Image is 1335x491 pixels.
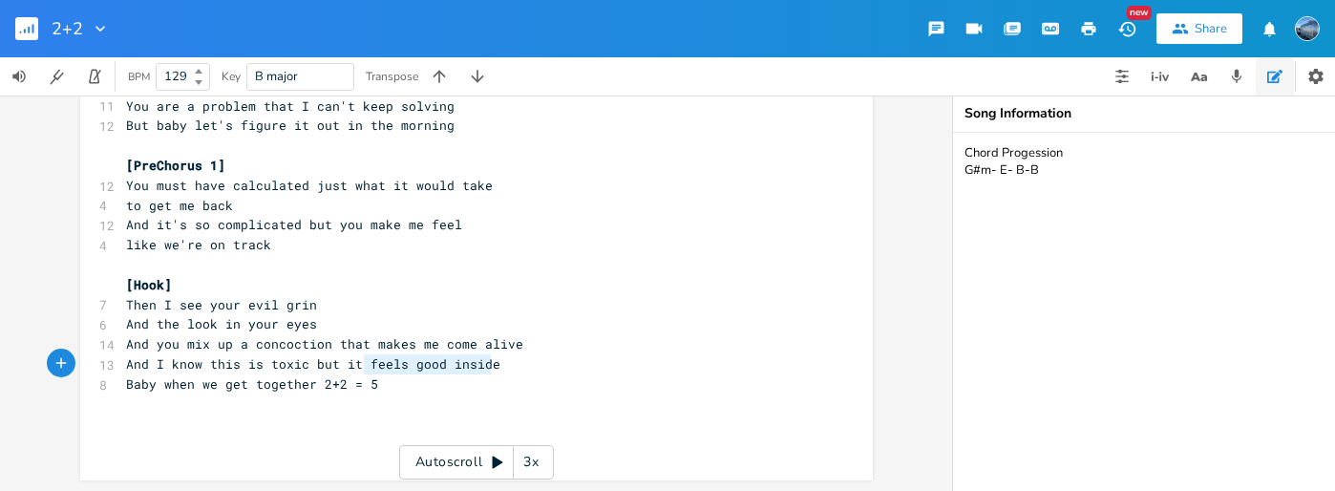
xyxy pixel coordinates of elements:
[128,72,150,82] div: BPM
[399,445,554,480] div: Autoscroll
[953,133,1335,491] textarea: Chord Progession G#m- E- B-B
[126,375,378,393] span: Baby when we get together 2+2 = 5
[52,20,83,37] span: 2+2
[126,216,462,233] span: And it's so complicated but you make me feel
[1295,16,1320,41] img: DJ Flossy
[126,117,455,134] span: But baby let's figure it out in the morning
[964,107,1324,120] div: Song Information
[126,335,523,352] span: And you mix up a concoction that makes me come alive
[1156,13,1242,44] button: Share
[126,197,233,214] span: to get me back
[126,276,172,293] span: [Hook]
[126,296,317,313] span: Then I see your evil grin
[126,315,317,332] span: And the look in your eyes
[126,236,271,253] span: like we're on track
[126,177,493,194] span: You must have calculated just what it would take
[126,97,455,115] span: You are a problem that I can't keep solving
[126,355,500,373] span: And I know this is toxic but it feels good inside
[222,71,241,82] div: Key
[1195,20,1227,37] div: Share
[1108,11,1146,46] button: New
[366,71,418,82] div: Transpose
[1127,6,1152,20] div: New
[255,68,298,85] span: B major
[126,157,225,174] span: [PreChorus 1]
[514,445,548,480] div: 3x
